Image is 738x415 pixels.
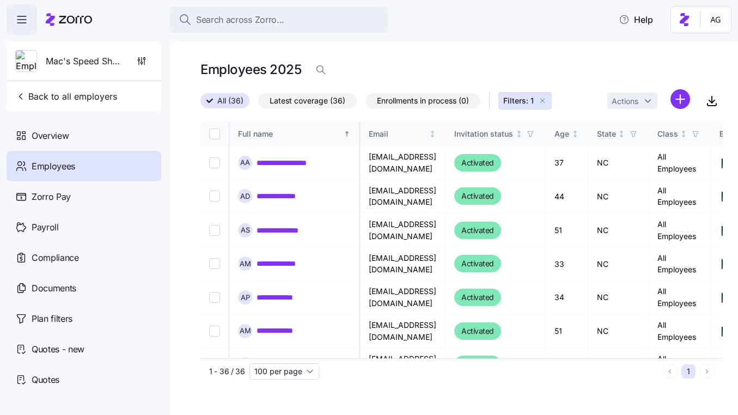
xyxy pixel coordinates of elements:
[588,280,649,314] td: NC
[663,364,677,379] button: Previous page
[32,373,59,387] span: Quotes
[240,159,250,166] span: A A
[7,273,161,303] a: Documents
[209,326,220,337] input: Select record 6
[461,190,494,203] span: Activated
[649,280,711,314] td: All Employees
[681,364,696,379] button: 1
[461,257,494,270] span: Activated
[240,193,250,200] span: A D
[588,147,649,180] td: NC
[360,121,446,147] th: EmailNot sorted
[649,315,711,348] td: All Employees
[619,13,653,26] span: Help
[360,315,446,348] td: [EMAIL_ADDRESS][DOMAIN_NAME]
[597,128,616,140] div: State
[546,180,588,213] td: 44
[7,120,161,151] a: Overview
[546,280,588,314] td: 34
[649,121,711,147] th: ClassNot sorted
[649,247,711,280] td: All Employees
[32,282,76,295] span: Documents
[571,130,579,138] div: Not sorted
[46,54,122,68] span: Mac's Speed Shop
[546,247,588,280] td: 33
[377,94,469,108] span: Enrollments in process (0)
[649,348,711,382] td: All Employees
[32,251,79,265] span: Compliance
[503,95,534,106] span: Filters: 1
[7,364,161,395] a: Quotes
[588,315,649,348] td: NC
[670,89,690,109] svg: add icon
[618,130,625,138] div: Not sorted
[209,129,220,139] input: Select all records
[649,147,711,180] td: All Employees
[446,121,546,147] th: Invitation statusNot sorted
[588,247,649,280] td: NC
[649,180,711,213] td: All Employees
[360,348,446,382] td: [EMAIL_ADDRESS][DOMAIN_NAME]
[588,121,649,147] th: StateNot sorted
[209,191,220,202] input: Select record 2
[360,280,446,314] td: [EMAIL_ADDRESS][DOMAIN_NAME]
[588,213,649,247] td: NC
[707,11,724,28] img: 5fc55c57e0610270ad857448bea2f2d5
[461,291,494,304] span: Activated
[32,190,71,204] span: Zorro Pay
[240,260,251,267] span: A M
[360,147,446,180] td: [EMAIL_ADDRESS][DOMAIN_NAME]
[11,86,121,107] button: Back to all employers
[360,247,446,280] td: [EMAIL_ADDRESS][DOMAIN_NAME]
[546,315,588,348] td: 51
[360,180,446,213] td: [EMAIL_ADDRESS][DOMAIN_NAME]
[229,121,360,147] th: Full nameSorted ascending
[461,325,494,338] span: Activated
[270,94,345,108] span: Latest coverage (36)
[7,334,161,364] a: Quotes - new
[209,258,220,269] input: Select record 4
[7,212,161,242] a: Payroll
[7,303,161,334] a: Plan filters
[240,327,251,334] span: A M
[241,227,250,234] span: A S
[32,312,72,326] span: Plan filters
[170,7,388,33] button: Search across Zorro...
[241,294,250,301] span: A P
[16,51,36,72] img: Employer logo
[607,93,657,109] button: Actions
[498,92,552,109] button: Filters: 1
[546,147,588,180] td: 37
[546,213,588,247] td: 51
[7,181,161,212] a: Zorro Pay
[196,13,284,27] span: Search across Zorro...
[209,366,245,377] span: 1 - 36 / 36
[610,9,662,30] button: Help
[209,157,220,168] input: Select record 1
[546,348,588,382] td: 50
[588,348,649,382] td: NC
[15,90,117,103] span: Back to all employers
[7,242,161,273] a: Compliance
[32,129,69,143] span: Overview
[546,121,588,147] th: AgeNot sorted
[461,156,494,169] span: Activated
[343,130,351,138] div: Sorted ascending
[238,128,341,140] div: Full name
[369,128,427,140] div: Email
[461,358,494,371] span: Activated
[32,160,75,173] span: Employees
[461,224,494,237] span: Activated
[554,128,569,140] div: Age
[429,130,436,138] div: Not sorted
[700,364,714,379] button: Next page
[657,128,678,140] div: Class
[588,180,649,213] td: NC
[32,221,59,234] span: Payroll
[200,61,301,78] h1: Employees 2025
[515,130,523,138] div: Not sorted
[360,213,446,247] td: [EMAIL_ADDRESS][DOMAIN_NAME]
[209,225,220,236] input: Select record 3
[454,128,513,140] div: Invitation status
[217,94,243,108] span: All (36)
